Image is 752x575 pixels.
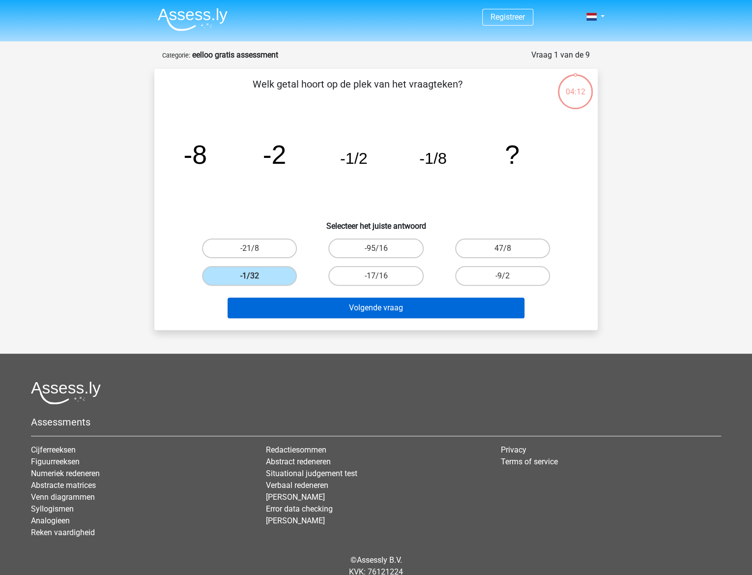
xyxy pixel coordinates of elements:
label: -9/2 [455,266,550,286]
a: Abstract redeneren [266,457,331,466]
a: Situational judgement test [266,469,357,478]
label: -21/8 [202,239,297,258]
a: Reken vaardigheid [31,528,95,537]
div: 04:12 [557,73,594,98]
tspan: -1/2 [340,150,368,167]
a: Redactiesommen [266,445,326,454]
tspan: ? [505,140,520,169]
img: Assessly [158,8,228,31]
a: [PERSON_NAME] [266,492,325,502]
tspan: -2 [263,140,287,169]
a: Syllogismen [31,504,74,514]
p: Welk getal hoort op de plek van het vraagteken? [170,77,545,106]
label: 47/8 [455,239,550,258]
a: Figuurreeksen [31,457,80,466]
a: Analogieen [31,516,70,525]
img: Assessly logo [31,381,101,404]
a: Registreer [491,12,525,22]
small: Categorie: [162,52,190,59]
button: Volgende vraag [228,298,525,318]
a: Numeriek redeneren [31,469,100,478]
div: Vraag 1 van de 9 [531,49,590,61]
a: Cijferreeksen [31,445,76,454]
tspan: -1/8 [419,150,447,167]
a: Terms of service [501,457,558,466]
a: Assessly B.V. [357,555,402,565]
label: -17/16 [328,266,423,286]
strong: eelloo gratis assessment [192,50,278,60]
a: [PERSON_NAME] [266,516,325,525]
a: Error data checking [266,504,333,514]
label: -95/16 [328,239,423,258]
label: -1/32 [202,266,297,286]
h5: Assessments [31,416,721,428]
a: Verbaal redeneren [266,481,328,490]
a: Abstracte matrices [31,481,96,490]
tspan: -8 [183,140,207,169]
h6: Selecteer het juiste antwoord [170,213,582,231]
a: Privacy [501,445,526,454]
a: Venn diagrammen [31,492,95,502]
